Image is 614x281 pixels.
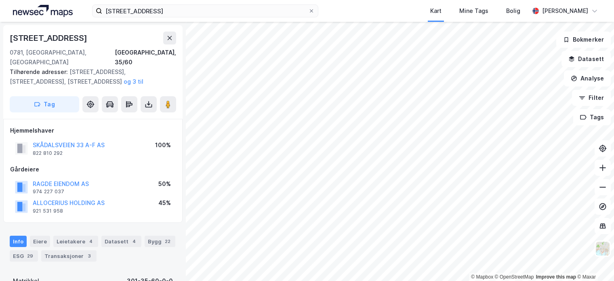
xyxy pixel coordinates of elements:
[102,5,308,17] input: Søk på adresse, matrikkel, gårdeiere, leietakere eller personer
[10,96,79,112] button: Tag
[30,236,50,247] div: Eiere
[10,250,38,262] div: ESG
[561,51,611,67] button: Datasett
[471,274,493,280] a: Mapbox
[85,252,93,260] div: 3
[595,241,610,256] img: Z
[10,236,27,247] div: Info
[459,6,488,16] div: Mine Tags
[33,150,63,156] div: 822 810 292
[145,236,175,247] div: Bygg
[495,274,534,280] a: OpenStreetMap
[572,90,611,106] button: Filter
[574,242,614,281] iframe: Chat Widget
[33,208,63,214] div: 921 531 958
[10,48,115,67] div: 0781, [GEOGRAPHIC_DATA], [GEOGRAPHIC_DATA]
[158,198,171,208] div: 45%
[506,6,520,16] div: Bolig
[25,252,35,260] div: 29
[556,32,611,48] button: Bokmerker
[10,67,170,87] div: [STREET_ADDRESS], [STREET_ADDRESS], [STREET_ADDRESS]
[33,188,64,195] div: 974 227 037
[13,5,73,17] img: logo.a4113a55bc3d86da70a041830d287a7e.svg
[536,274,576,280] a: Improve this map
[87,237,95,245] div: 4
[130,237,138,245] div: 4
[564,70,611,87] button: Analyse
[155,140,171,150] div: 100%
[10,32,89,44] div: [STREET_ADDRESS]
[115,48,176,67] div: [GEOGRAPHIC_DATA], 35/60
[41,250,97,262] div: Transaksjoner
[573,109,611,125] button: Tags
[10,165,176,174] div: Gårdeiere
[10,126,176,135] div: Hjemmelshaver
[10,68,69,75] span: Tilhørende adresser:
[158,179,171,189] div: 50%
[542,6,588,16] div: [PERSON_NAME]
[53,236,98,247] div: Leietakere
[101,236,141,247] div: Datasett
[163,237,172,245] div: 22
[430,6,442,16] div: Kart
